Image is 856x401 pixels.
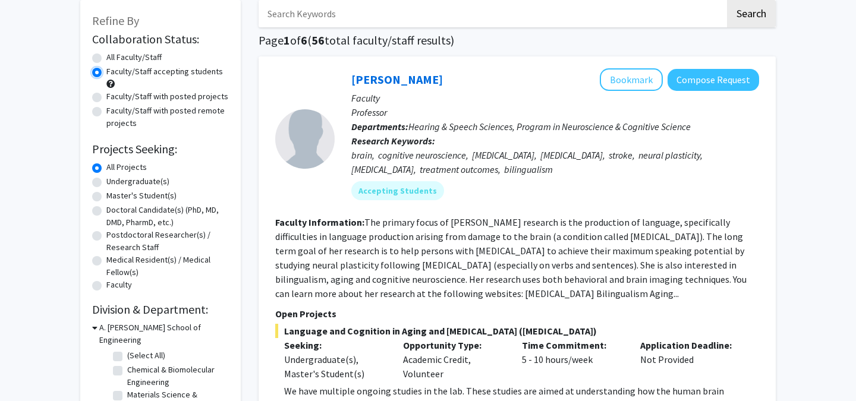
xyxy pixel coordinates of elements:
label: All Projects [106,161,147,173]
h3: A. [PERSON_NAME] School of Engineering [99,321,229,346]
span: 56 [311,33,325,48]
div: 5 - 10 hours/week [513,338,632,381]
label: All Faculty/Staff [106,51,162,64]
b: Departments: [351,121,408,132]
button: Add Yasmeen Faroqi-Shah to Bookmarks [600,68,663,91]
div: Not Provided [631,338,750,381]
label: Faculty/Staff with posted remote projects [106,105,229,130]
b: Faculty Information: [275,216,364,228]
p: Opportunity Type: [403,338,504,352]
span: 1 [284,33,290,48]
p: Application Deadline: [640,338,741,352]
p: Open Projects [275,307,759,321]
h1: Page of ( total faculty/staff results) [259,33,776,48]
label: Master's Student(s) [106,190,177,202]
span: 6 [301,33,307,48]
iframe: Chat [9,348,51,392]
button: Compose Request to Yasmeen Faroqi-Shah [668,69,759,91]
p: Time Commitment: [522,338,623,352]
fg-read-more: The primary focus of [PERSON_NAME] research is the production of language, specifically difficult... [275,216,747,299]
label: Faculty/Staff accepting students [106,65,223,78]
label: (Select All) [127,349,165,362]
b: Research Keywords: [351,135,435,147]
label: Postdoctoral Researcher(s) / Research Staff [106,229,229,254]
span: Hearing & Speech Sciences, Program in Neuroscience & Cognitive Science [408,121,691,132]
div: Undergraduate(s), Master's Student(s) [284,352,385,381]
div: Academic Credit, Volunteer [394,338,513,381]
p: Professor [351,105,759,119]
label: Faculty [106,279,132,291]
label: Undergraduate(s) [106,175,169,188]
p: Seeking: [284,338,385,352]
label: Chemical & Biomolecular Engineering [127,364,226,389]
h2: Projects Seeking: [92,142,229,156]
span: Refine By [92,13,139,28]
label: Faculty/Staff with posted projects [106,90,228,103]
label: Medical Resident(s) / Medical Fellow(s) [106,254,229,279]
h2: Collaboration Status: [92,32,229,46]
label: Doctoral Candidate(s) (PhD, MD, DMD, PharmD, etc.) [106,204,229,229]
mat-chip: Accepting Students [351,181,444,200]
a: [PERSON_NAME] [351,72,443,87]
h2: Division & Department: [92,302,229,317]
span: Language and Cognition in Aging and [MEDICAL_DATA] ([MEDICAL_DATA]) [275,324,759,338]
div: brain, cognitive neuroscience, [MEDICAL_DATA], [MEDICAL_DATA], stroke, neural plasticity, [MEDICA... [351,148,759,176]
p: Faculty [351,91,759,105]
